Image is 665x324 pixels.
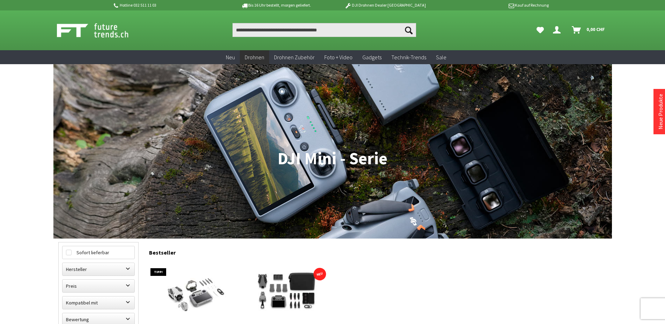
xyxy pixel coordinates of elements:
span: Drohnen Zubehör [274,54,315,61]
div: Bestseller [149,242,607,259]
span: 0,00 CHF [586,24,605,35]
p: Hotline 032 511 11 03 [113,1,222,9]
span: Foto + Video [324,54,353,61]
span: Drohnen [245,54,264,61]
a: Foto + Video [319,50,357,65]
a: Warenkorb [569,23,608,37]
span: Technik-Trends [391,54,426,61]
a: Dein Konto [550,23,566,37]
p: DJI Drohnen Dealer [GEOGRAPHIC_DATA] [331,1,439,9]
label: Preis [62,280,134,292]
img: Shop Futuretrends - zur Startseite wechseln [57,22,144,39]
span: Sale [436,54,446,61]
a: Gadgets [357,50,386,65]
label: Sofort lieferbar [62,246,134,259]
a: Neue Produkte [657,94,664,129]
label: Hersteller [62,263,134,276]
a: Drohnen Zubehör [269,50,319,65]
a: Drohnen [240,50,269,65]
a: Technik-Trends [386,50,431,65]
p: Bis 16 Uhr bestellt, morgen geliefert. [222,1,331,9]
input: Produkt, Marke, Kategorie, EAN, Artikelnummer… [232,23,416,37]
a: Sale [431,50,451,65]
span: Gadgets [362,54,382,61]
a: Meine Favoriten [533,23,547,37]
p: Kauf auf Rechnung [440,1,549,9]
h1: DJI Mini - Serie [58,150,607,167]
a: Neu [221,50,240,65]
span: Neu [226,54,235,61]
label: Kompatibel mit [62,296,134,309]
img: DJI Mini 4 Pro [156,261,235,324]
button: Suchen [401,23,416,37]
img: Mini 5 Pro [242,263,332,322]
